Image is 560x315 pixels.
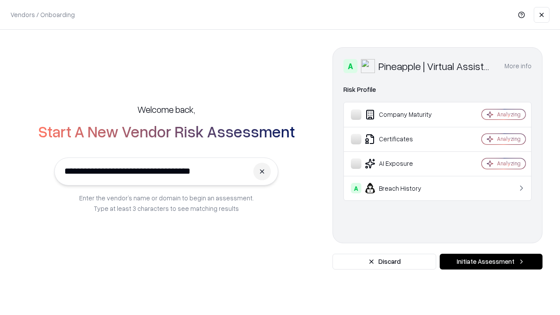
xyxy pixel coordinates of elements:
div: Breach History [351,183,455,193]
button: Discard [332,254,436,269]
div: AI Exposure [351,158,455,169]
img: Pineapple | Virtual Assistant Agency [361,59,375,73]
div: Analyzing [497,111,521,118]
div: A [343,59,357,73]
div: Analyzing [497,160,521,167]
h5: Welcome back, [137,103,195,115]
div: Analyzing [497,135,521,143]
div: Risk Profile [343,84,532,95]
p: Vendors / Onboarding [10,10,75,19]
button: Initiate Assessment [440,254,542,269]
h2: Start A New Vendor Risk Assessment [38,122,295,140]
p: Enter the vendor’s name or domain to begin an assessment. Type at least 3 characters to see match... [79,192,254,213]
div: Certificates [351,134,455,144]
div: Pineapple | Virtual Assistant Agency [378,59,494,73]
button: More info [504,58,532,74]
div: Company Maturity [351,109,455,120]
div: A [351,183,361,193]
